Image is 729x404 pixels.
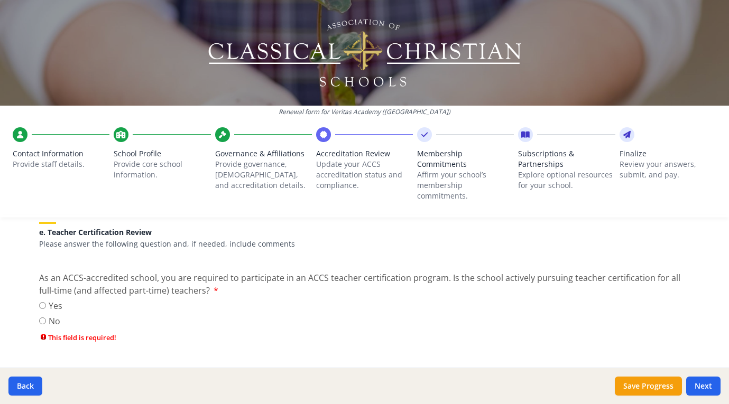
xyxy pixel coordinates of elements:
[39,272,680,296] span: As an ACCS-accredited school, you are required to participate in an ACCS teacher certification pr...
[8,377,42,396] button: Back
[620,159,716,180] p: Review your answers, submit, and pay.
[114,159,210,180] p: Provide core school information.
[39,333,690,343] span: This field is required!
[13,148,109,159] span: Contact Information
[615,377,682,396] button: Save Progress
[39,228,690,236] h5: e. Teacher Certification Review
[114,148,210,159] span: School Profile
[417,148,514,170] span: Membership Commitments
[215,159,312,191] p: Provide governance, [DEMOGRAPHIC_DATA], and accreditation details.
[39,315,62,327] label: No
[316,159,413,191] p: Update your ACCS accreditation status and compliance.
[620,148,716,159] span: Finalize
[518,148,615,170] span: Subscriptions & Partnerships
[39,299,62,312] label: Yes
[316,148,413,159] span: Accreditation Review
[518,170,615,191] p: Explore optional resources for your school.
[39,239,690,249] p: Please answer the following question and, if needed, include comments
[206,16,523,90] img: Logo
[215,148,312,159] span: Governance & Affiliations
[39,302,46,309] input: Yes
[686,377,721,396] button: Next
[13,159,109,170] p: Provide staff details.
[39,317,46,324] input: No
[417,170,514,201] p: Affirm your school’s membership commitments.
